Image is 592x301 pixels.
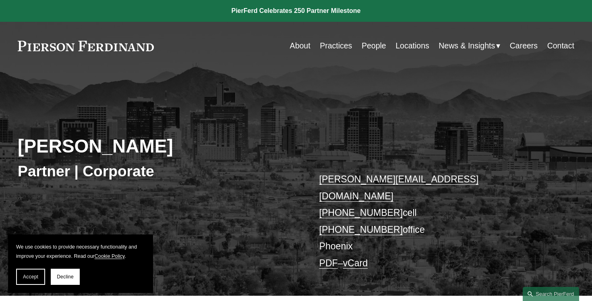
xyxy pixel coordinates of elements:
p: cell office Phoenix – [319,171,551,272]
a: Cookie Policy [95,253,125,259]
a: PDF [319,258,338,268]
h3: Partner | Corporate [18,162,296,180]
a: People [362,38,386,54]
a: Search this site [523,287,579,301]
p: We use cookies to provide necessary functionality and improve your experience. Read our . [16,242,145,261]
h2: [PERSON_NAME] [18,135,296,158]
a: [PHONE_NUMBER] [319,224,403,235]
a: About [290,38,310,54]
button: Accept [16,269,45,285]
button: Decline [51,269,80,285]
a: Locations [395,38,429,54]
span: Decline [57,274,74,280]
a: [PERSON_NAME][EMAIL_ADDRESS][DOMAIN_NAME] [319,174,479,201]
span: Accept [23,274,38,280]
a: vCard [343,258,368,268]
section: Cookie banner [8,234,153,293]
a: [PHONE_NUMBER] [319,207,403,218]
a: Careers [510,38,538,54]
span: News & Insights [439,39,495,53]
a: folder dropdown [439,38,500,54]
a: Practices [320,38,352,54]
a: Contact [547,38,574,54]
